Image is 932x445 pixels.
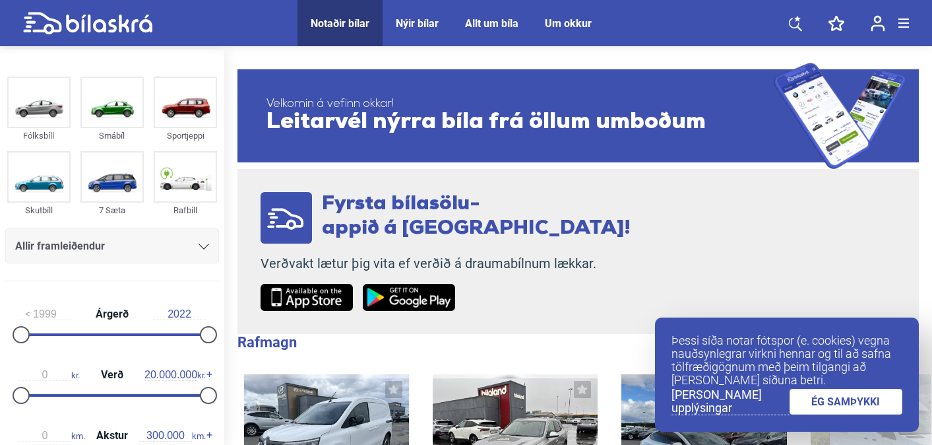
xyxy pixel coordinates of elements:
[311,17,369,30] a: Notaðir bílar
[80,203,144,218] div: 7 Sæta
[465,17,518,30] a: Allt um bíla
[266,111,774,135] span: Leitarvél nýrra bíla frá öllum umboðum
[266,98,774,111] span: Velkomin á vefinn okkar!
[80,128,144,143] div: Smábíl
[545,17,592,30] a: Um okkur
[98,370,127,380] span: Verð
[7,203,71,218] div: Skutbíll
[237,334,297,351] b: Rafmagn
[871,15,885,32] img: user-login.svg
[93,430,131,441] span: Akstur
[261,256,631,272] p: Verðvakt lætur þig vita ef verðið á draumabílnum lækkar.
[144,369,206,381] span: kr.
[18,430,85,442] span: km.
[322,194,631,239] span: Fyrsta bílasölu- appið á [GEOGRAPHIC_DATA]!
[671,334,902,387] p: Þessi síða notar fótspor (e. cookies) vegna nauðsynlegrar virkni hennar og til að safna tölfræðig...
[396,17,439,30] a: Nýir bílar
[18,369,80,381] span: kr.
[7,128,71,143] div: Fólksbíll
[237,63,919,169] a: Velkomin á vefinn okkar!Leitarvél nýrra bíla frá öllum umboðum
[790,389,903,415] a: ÉG SAMÞYKKI
[671,388,790,415] a: [PERSON_NAME] upplýsingar
[154,128,217,143] div: Sportjeppi
[139,430,206,442] span: km.
[154,203,217,218] div: Rafbíll
[15,237,105,256] span: Allir framleiðendur
[92,309,132,320] span: Árgerð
